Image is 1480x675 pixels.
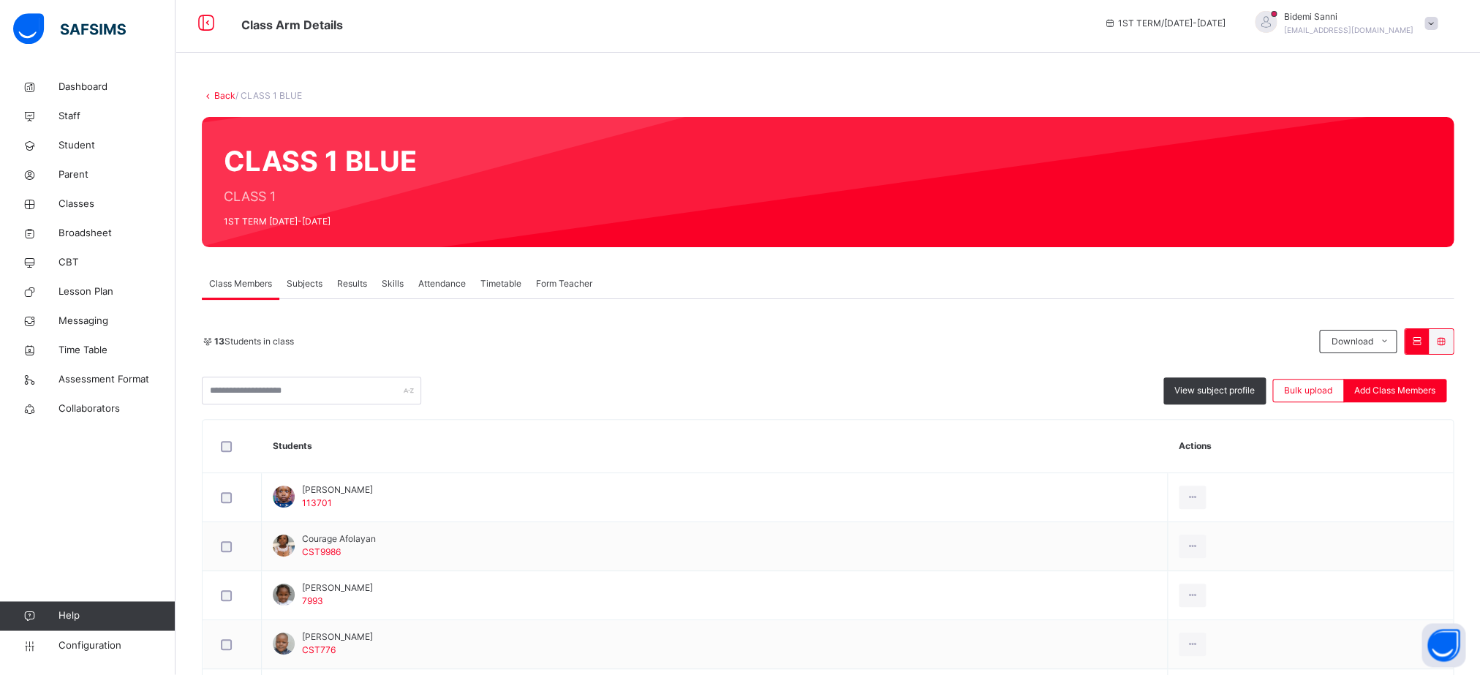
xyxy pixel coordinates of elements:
[1422,624,1465,668] button: Open asap
[262,421,1168,474] th: Students
[302,582,373,595] span: [PERSON_NAME]
[214,336,294,349] span: Students in class
[58,285,175,300] span: Lesson Plan
[214,91,235,102] a: Back
[58,314,175,329] span: Messaging
[58,609,175,624] span: Help
[58,197,175,212] span: Classes
[1240,11,1445,37] div: BidemiSanni
[1331,336,1373,349] span: Download
[58,227,175,241] span: Broadsheet
[241,18,343,33] span: Class Arm Details
[58,139,175,154] span: Student
[302,645,336,656] span: CST776
[337,278,367,291] span: Results
[418,278,466,291] span: Attendance
[1174,385,1255,398] span: View subject profile
[209,278,272,291] span: Class Members
[536,278,592,291] span: Form Teacher
[1284,11,1413,24] span: Bidemi Sanni
[302,596,323,607] span: 7993
[302,484,373,497] span: [PERSON_NAME]
[1354,385,1435,398] span: Add Class Members
[302,631,373,644] span: [PERSON_NAME]
[58,373,175,388] span: Assessment Format
[58,80,175,95] span: Dashboard
[302,533,376,546] span: Courage Afolayan
[302,547,341,558] span: CST9986
[58,110,175,124] span: Staff
[382,278,404,291] span: Skills
[480,278,521,291] span: Timetable
[13,14,126,45] img: safsims
[1168,421,1453,474] th: Actions
[58,344,175,358] span: Time Table
[58,638,175,653] span: Configuration
[302,498,332,509] span: 113701
[1284,385,1332,398] span: Bulk upload
[58,402,175,417] span: Collaborators
[287,278,322,291] span: Subjects
[214,336,224,347] b: 13
[1103,18,1226,31] span: session/term information
[235,91,302,102] span: / CLASS 1 BLUE
[58,256,175,271] span: CBT
[58,168,175,183] span: Parent
[1284,26,1413,35] span: [EMAIL_ADDRESS][DOMAIN_NAME]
